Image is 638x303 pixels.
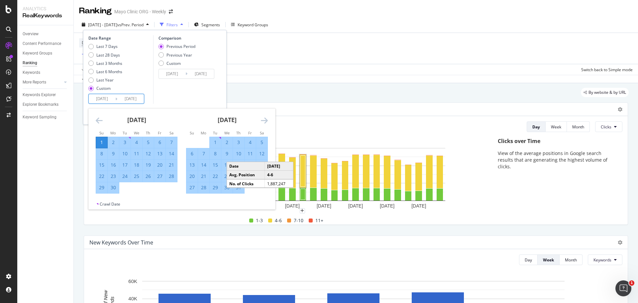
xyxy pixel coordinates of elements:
td: Selected. Sunday, October 20, 2024 [186,171,198,182]
td: Selected. Monday, October 14, 2024 [198,159,210,171]
div: 10 [233,150,244,157]
button: Apply [79,64,98,75]
div: Month [572,124,584,130]
td: Selected. Tuesday, October 29, 2024 [210,182,221,193]
div: Custom [159,61,195,66]
small: Mo [110,130,116,135]
div: legacy label [581,88,629,97]
div: Keyword Groups [238,22,268,28]
div: 28 [198,184,209,191]
span: Keywords [593,257,611,263]
span: By website & by URL [588,90,626,94]
div: 9 [221,150,233,157]
span: 1-3 [256,217,263,225]
button: Filters [157,19,186,30]
div: 18 [131,162,142,168]
td: Selected. Tuesday, October 8, 2024 [210,148,221,159]
div: 12 [143,150,154,157]
div: 20 [154,162,165,168]
button: Month [567,121,590,132]
a: Content Performance [23,40,69,47]
p: View of the average positions in Google search results that are generating the highest volume of ... [498,150,616,170]
div: arrow-right-arrow-left [169,9,173,14]
div: Last 3 Months [96,61,122,66]
td: Selected. Wednesday, October 2, 2024 [221,137,233,148]
div: Custom [88,85,122,91]
div: Day [532,124,540,130]
div: Ranking [79,5,112,17]
td: Selected. Wednesday, October 30, 2024 [221,182,233,193]
span: 1 [629,280,634,286]
div: 18 [245,162,256,168]
small: Tu [123,130,127,135]
td: Selected. Friday, October 25, 2024 [245,171,256,182]
div: Keyword Groups [23,50,52,57]
div: RealKeywords [23,12,68,20]
td: Selected. Saturday, October 12, 2024 [256,148,268,159]
td: Selected. Sunday, October 13, 2024 [186,159,198,171]
text: [DATE] [348,203,363,209]
td: Selected. Wednesday, September 25, 2024 [131,171,143,182]
td: Selected. Sunday, September 15, 2024 [96,159,108,171]
div: 25 [245,173,256,180]
div: Analytics [23,5,68,12]
td: Selected. Thursday, September 26, 2024 [143,171,154,182]
div: 28 [166,173,177,180]
div: 4 [245,139,256,146]
div: 6 [154,139,165,146]
small: Su [99,130,104,135]
td: Selected. Monday, October 21, 2024 [198,171,210,182]
small: Su [190,130,194,135]
td: Selected. Thursday, September 12, 2024 [143,148,154,159]
div: Previous Year [159,52,195,58]
td: Selected. Friday, September 27, 2024 [154,171,166,182]
div: New Keywords Over Time [89,239,153,246]
td: Selected. Thursday, October 10, 2024 [233,148,245,159]
div: 3 [233,139,244,146]
small: Th [236,130,241,135]
button: Month [560,254,583,265]
a: Keyword Sampling [23,114,69,121]
a: Keyword Groups [23,50,69,57]
text: [DATE] [380,203,394,209]
span: Segments [201,22,220,28]
input: End Date [117,94,144,103]
div: 1 [210,139,221,146]
td: Selected. Thursday, October 31, 2024 [233,182,245,193]
div: Keywords [23,69,40,76]
div: 2 [221,139,233,146]
td: Selected. Monday, September 30, 2024 [108,182,119,193]
span: vs Prev. Period [117,22,144,28]
div: 15 [96,162,107,168]
td: Selected. Friday, September 13, 2024 [154,148,166,159]
div: 8 [210,150,221,157]
div: 27 [154,173,165,180]
div: 17 [233,162,244,168]
td: Selected. Friday, October 18, 2024 [245,159,256,171]
span: [DATE] - [DATE] [88,22,117,28]
td: Selected. Sunday, September 29, 2024 [96,182,108,193]
td: Selected. Wednesday, September 18, 2024 [131,159,143,171]
td: Selected. Friday, October 11, 2024 [245,148,256,159]
td: Selected. Thursday, September 5, 2024 [143,137,154,148]
td: Selected. Wednesday, October 16, 2024 [221,159,233,171]
div: Custom [96,85,111,91]
div: Last Year [96,77,114,83]
button: Segments [191,19,223,30]
span: 7-10 [294,217,303,225]
td: Selected. Monday, September 16, 2024 [108,159,119,171]
td: Selected. Monday, September 2, 2024 [108,137,119,148]
div: Last 28 Days [96,52,120,58]
td: Selected. Sunday, September 8, 2024 [96,148,108,159]
div: Keyword Sampling [23,114,56,121]
div: 13 [154,150,165,157]
svg: A chart. [89,145,485,211]
div: Last 28 Days [88,52,122,58]
td: Selected. Saturday, October 5, 2024 [256,137,268,148]
div: 29 [96,184,107,191]
text: [DATE] [411,203,426,209]
td: Selected. Friday, September 6, 2024 [154,137,166,148]
button: Week [538,254,560,265]
div: Overview [23,31,39,38]
td: Selected. Tuesday, September 10, 2024 [119,148,131,159]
